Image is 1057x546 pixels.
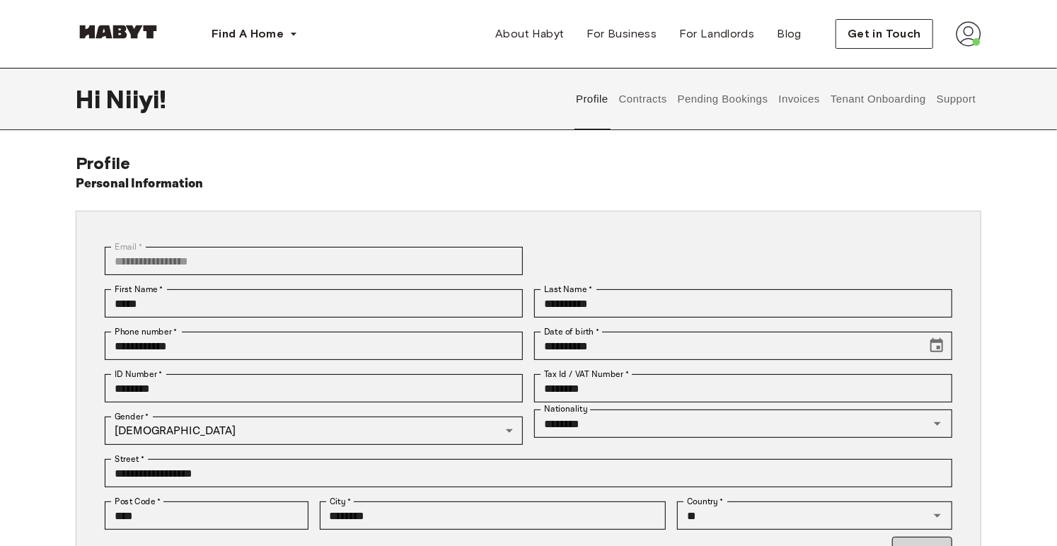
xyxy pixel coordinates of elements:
label: Post Code [115,495,161,508]
label: Country [687,495,724,508]
span: Blog [778,25,802,42]
a: For Business [576,20,669,48]
label: Street [115,453,144,465]
label: City [330,495,352,508]
button: Support [935,68,978,130]
a: Blog [766,20,814,48]
label: Gender [115,410,149,423]
img: Habyt [76,25,161,39]
button: Contracts [617,68,669,130]
span: Niiyi ! [106,84,166,114]
label: Phone number [115,325,178,338]
label: Date of birth [544,325,599,338]
button: Open [928,506,947,525]
div: user profile tabs [571,68,981,130]
label: ID Number [115,368,162,381]
span: For Business [587,25,657,42]
label: First Name [115,283,163,296]
span: Get in Touch [848,25,921,42]
div: You can't change your email address at the moment. Please reach out to customer support in case y... [105,247,523,275]
button: Profile [574,68,611,130]
span: Hi [76,84,106,114]
a: About Habyt [484,20,575,48]
span: About Habyt [495,25,564,42]
button: Open [928,414,947,434]
button: Choose date, selected date is Oct 6, 2003 [923,332,951,360]
span: Find A Home [212,25,284,42]
button: Invoices [777,68,821,130]
span: Profile [76,153,130,173]
label: Last Name [544,283,593,296]
label: Nationality [544,403,588,415]
div: [DEMOGRAPHIC_DATA] [105,417,523,445]
a: For Landlords [668,20,766,48]
button: Pending Bookings [676,68,770,130]
img: avatar [956,21,981,47]
button: Find A Home [200,20,309,48]
h6: Personal Information [76,174,204,194]
span: For Landlords [679,25,754,42]
label: Email [115,240,142,253]
label: Tax Id / VAT Number [544,368,629,381]
button: Tenant Onboarding [829,68,928,130]
button: Get in Touch [836,19,933,49]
